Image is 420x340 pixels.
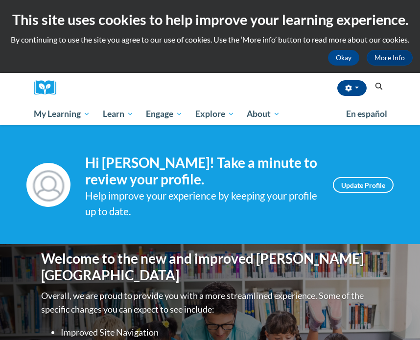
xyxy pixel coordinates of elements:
a: Cox Campus [34,80,63,95]
a: En español [340,104,394,124]
a: More Info [367,50,413,66]
button: Search [372,81,386,92]
h4: Hi [PERSON_NAME]! Take a minute to review your profile. [85,155,318,187]
span: My Learning [34,108,90,120]
span: Engage [146,108,183,120]
a: Learn [96,103,140,125]
button: Account Settings [337,80,367,96]
a: About [241,103,287,125]
div: Main menu [26,103,394,125]
h1: Welcome to the new and improved [PERSON_NAME][GEOGRAPHIC_DATA] [41,250,379,283]
span: Explore [195,108,234,120]
span: About [247,108,280,120]
a: Update Profile [333,177,394,193]
div: Help improve your experience by keeping your profile up to date. [85,188,318,220]
li: Improved Site Navigation [61,325,379,340]
img: Profile Image [26,163,70,207]
a: My Learning [27,103,96,125]
h2: This site uses cookies to help improve your learning experience. [7,10,413,29]
button: Okay [328,50,359,66]
span: Learn [103,108,134,120]
span: En español [346,109,387,119]
img: Logo brand [34,80,63,95]
a: Explore [189,103,241,125]
a: Engage [140,103,189,125]
p: By continuing to use the site you agree to our use of cookies. Use the ‘More info’ button to read... [7,34,413,45]
p: Overall, we are proud to provide you with a more streamlined experience. Some of the specific cha... [41,289,379,317]
iframe: Button to launch messaging window [381,301,412,332]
